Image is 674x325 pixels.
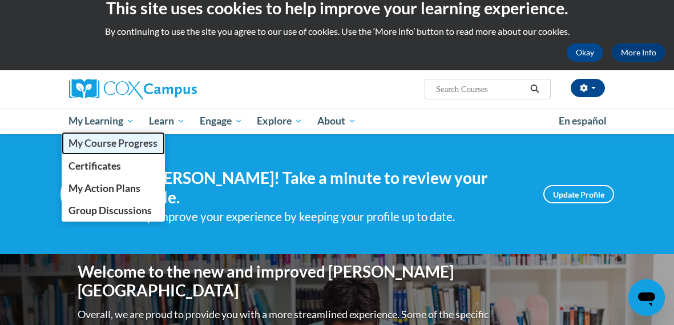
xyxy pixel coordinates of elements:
[60,168,112,220] img: Profile Image
[249,108,310,134] a: Explore
[68,182,140,194] span: My Action Plans
[310,108,364,134] a: About
[257,114,302,128] span: Explore
[543,185,614,203] a: Update Profile
[567,43,603,62] button: Okay
[78,262,491,300] h1: Welcome to the new and improved [PERSON_NAME][GEOGRAPHIC_DATA]
[559,115,607,127] span: En español
[551,109,614,133] a: En español
[62,132,166,154] a: My Course Progress
[60,108,614,134] div: Main menu
[192,108,250,134] a: Engage
[69,79,197,99] img: Cox Campus
[142,108,192,134] a: Learn
[68,160,121,172] span: Certificates
[62,199,166,222] a: Group Discussions
[317,114,356,128] span: About
[68,204,152,216] span: Group Discussions
[68,137,158,149] span: My Course Progress
[129,207,526,226] div: Help improve your experience by keeping your profile up to date.
[9,25,665,38] p: By continuing to use the site you agree to our use of cookies. Use the ‘More info’ button to read...
[69,79,236,99] a: Cox Campus
[68,114,134,128] span: My Learning
[571,79,605,97] button: Account Settings
[62,155,166,177] a: Certificates
[129,168,526,207] h4: Hi [PERSON_NAME]! Take a minute to review your profile.
[612,43,665,62] a: More Info
[149,114,185,128] span: Learn
[526,82,543,96] button: Search
[62,108,142,134] a: My Learning
[628,279,665,316] iframe: Button to launch messaging window
[435,82,526,96] input: Search Courses
[200,114,243,128] span: Engage
[62,177,166,199] a: My Action Plans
